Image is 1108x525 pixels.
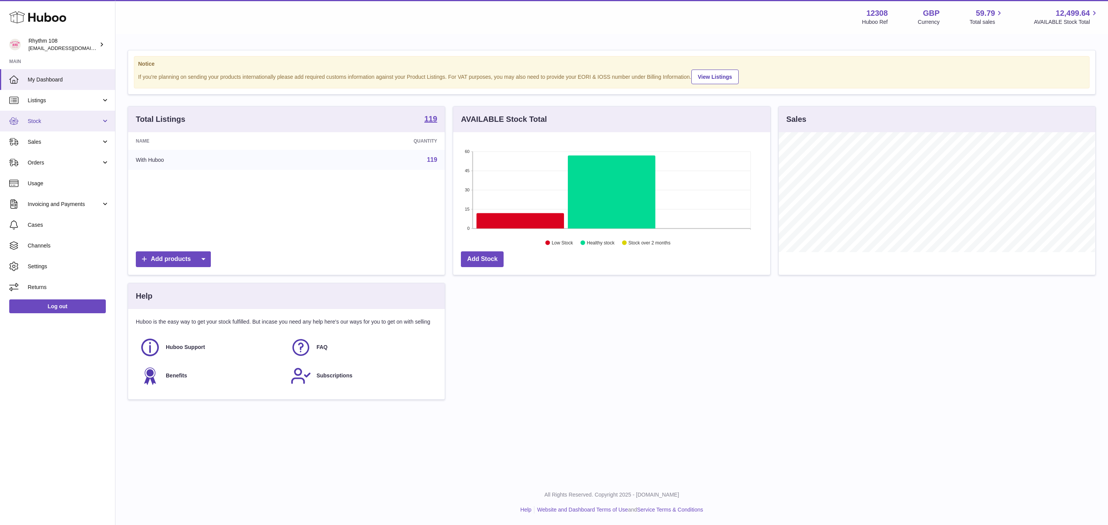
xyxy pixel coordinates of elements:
[122,491,1102,498] p: All Rights Reserved. Copyright 2025 - [DOMAIN_NAME]
[9,299,106,313] a: Log out
[976,8,995,18] span: 59.79
[28,242,109,249] span: Channels
[537,507,628,513] a: Website and Dashboard Terms of Use
[295,132,445,150] th: Quantity
[317,372,352,379] span: Subscriptions
[136,251,211,267] a: Add products
[461,251,504,267] a: Add Stock
[918,18,940,26] div: Currency
[534,506,703,513] li: and
[427,156,437,163] a: 119
[465,188,470,192] text: 30
[465,207,470,211] text: 15
[28,221,109,229] span: Cases
[629,240,671,246] text: Stock over 2 months
[166,344,205,351] span: Huboo Support
[552,240,573,246] text: Low Stock
[136,318,437,326] p: Huboo is the easy way to get your stock fulfilled. But incase you need any help here's our ways f...
[691,70,739,84] a: View Listings
[465,149,470,154] text: 60
[28,97,101,104] span: Listings
[969,18,1004,26] span: Total sales
[866,8,888,18] strong: 12308
[128,150,295,170] td: With Huboo
[467,226,470,231] text: 0
[140,366,283,386] a: Benefits
[28,159,101,166] span: Orders
[1034,18,1099,26] span: AVAILABLE Stock Total
[461,114,547,125] h3: AVAILABLE Stock Total
[138,68,1085,84] div: If you're planning on sending your products internationally please add required customs informati...
[317,344,328,351] span: FAQ
[28,76,109,83] span: My Dashboard
[587,240,615,246] text: Healthy stock
[923,8,939,18] strong: GBP
[862,18,888,26] div: Huboo Ref
[136,114,185,125] h3: Total Listings
[9,39,21,50] img: orders@rhythm108.com
[28,45,113,51] span: [EMAIL_ADDRESS][DOMAIN_NAME]
[290,337,434,358] a: FAQ
[28,138,101,146] span: Sales
[28,180,109,187] span: Usage
[465,168,470,173] text: 45
[1056,8,1090,18] span: 12,499.64
[136,291,152,301] h3: Help
[424,115,437,123] strong: 119
[637,507,703,513] a: Service Terms & Conditions
[166,372,187,379] span: Benefits
[28,118,101,125] span: Stock
[28,263,109,270] span: Settings
[28,284,109,291] span: Returns
[786,114,806,125] h3: Sales
[28,201,101,208] span: Invoicing and Payments
[290,366,434,386] a: Subscriptions
[128,132,295,150] th: Name
[424,115,437,124] a: 119
[28,37,98,52] div: Rhythm 108
[969,8,1004,26] a: 59.79 Total sales
[1034,8,1099,26] a: 12,499.64 AVAILABLE Stock Total
[138,60,1085,68] strong: Notice
[140,337,283,358] a: Huboo Support
[521,507,532,513] a: Help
